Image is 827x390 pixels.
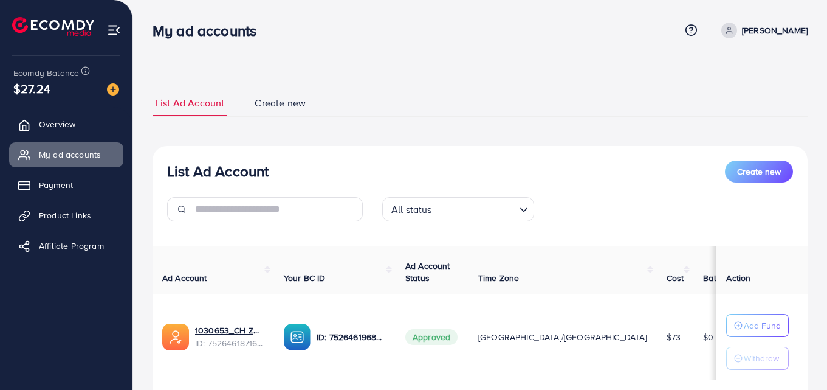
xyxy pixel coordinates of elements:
[284,272,326,284] span: Your BC ID
[317,330,386,344] p: ID: 7526461968945938450
[12,17,94,36] img: logo
[39,240,104,252] span: Affiliate Program
[9,112,123,136] a: Overview
[9,142,123,167] a: My ad accounts
[13,80,50,97] span: $27.24
[9,203,123,228] a: Product Links
[742,23,808,38] p: [PERSON_NAME]
[195,324,264,349] div: <span class='underline'>1030653_CH ZUBAIR_1752391186987</span></br>7526461871638134792
[667,331,681,343] span: $73
[195,324,264,336] a: 1030653_CH ZUBAIR_1752391186987
[726,314,789,337] button: Add Fund
[389,201,434,218] span: All status
[405,329,458,345] span: Approved
[255,96,306,110] span: Create new
[703,331,713,343] span: $0
[725,161,793,183] button: Create new
[478,272,519,284] span: Time Zone
[39,148,101,161] span: My ad accounts
[13,67,79,79] span: Ecomdy Balance
[716,23,808,38] a: [PERSON_NAME]
[382,197,534,221] div: Search for option
[744,318,781,333] p: Add Fund
[744,351,779,366] p: Withdraw
[703,272,735,284] span: Balance
[39,209,91,221] span: Product Links
[153,22,266,40] h3: My ad accounts
[107,83,119,96] img: image
[775,335,818,381] iframe: Chat
[667,272,684,284] span: Cost
[726,272,750,284] span: Action
[737,165,781,178] span: Create new
[39,179,73,191] span: Payment
[9,173,123,197] a: Payment
[162,272,207,284] span: Ad Account
[156,96,224,110] span: List Ad Account
[167,162,269,180] h3: List Ad Account
[284,324,311,350] img: ic-ba-acc.ded83a64.svg
[162,324,189,350] img: ic-ads-acc.e4c84228.svg
[195,337,264,349] span: ID: 7526461871638134792
[107,23,121,37] img: menu
[726,347,789,370] button: Withdraw
[436,198,515,218] input: Search for option
[405,260,450,284] span: Ad Account Status
[478,331,647,343] span: [GEOGRAPHIC_DATA]/[GEOGRAPHIC_DATA]
[39,118,75,130] span: Overview
[9,234,123,258] a: Affiliate Program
